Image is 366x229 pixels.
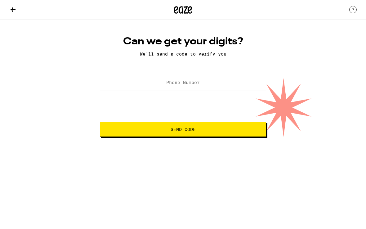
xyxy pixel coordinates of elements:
iframe: Opens a widget where you can find more information [326,210,360,226]
h1: Can we get your digits? [100,35,266,48]
label: Phone Number [166,80,200,85]
input: Phone Number [100,76,266,90]
button: Send Code [100,122,266,137]
span: Send Code [171,127,196,132]
p: We'll send a code to verify you [100,52,266,56]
